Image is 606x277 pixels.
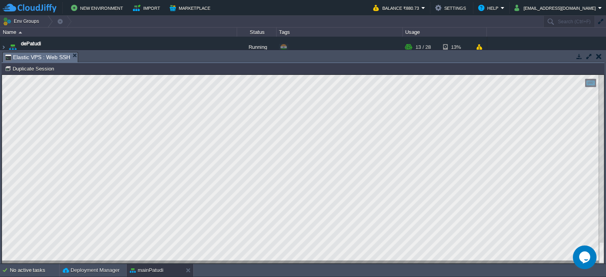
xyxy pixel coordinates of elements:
[415,37,431,58] div: 13 / 28
[277,28,402,37] div: Tags
[3,3,56,13] img: CloudJiffy
[19,32,22,33] img: AMDAwAAAACH5BAEAAAAALAAAAAABAAEAAAICRAEAOw==
[7,37,18,58] img: AMDAwAAAACH5BAEAAAAALAAAAAABAAEAAAICRAEAOw==
[403,28,486,37] div: Usage
[0,37,7,58] img: AMDAwAAAACH5BAEAAAAALAAAAAABAAEAAAICRAEAOw==
[435,3,468,13] button: Settings
[3,16,42,27] button: Env Groups
[10,264,59,277] div: No active tasks
[478,3,501,13] button: Help
[5,65,56,72] button: Duplicate Session
[443,37,469,58] div: 13%
[21,40,41,48] a: dePatudi
[573,245,598,269] iframe: chat widget
[21,48,58,56] span: [DOMAIN_NAME]
[130,266,163,274] button: mainPatudi
[63,266,120,274] button: Deployment Manager
[1,28,237,37] div: Name
[133,3,163,13] button: Import
[170,3,213,13] button: Marketplace
[514,3,598,13] button: [EMAIL_ADDRESS][DOMAIN_NAME]
[5,52,70,62] span: Elastic VPS : Web SSH
[373,3,421,13] button: Balance ₹880.73
[237,37,277,58] div: Running
[71,3,125,13] button: New Environment
[238,28,276,37] div: Status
